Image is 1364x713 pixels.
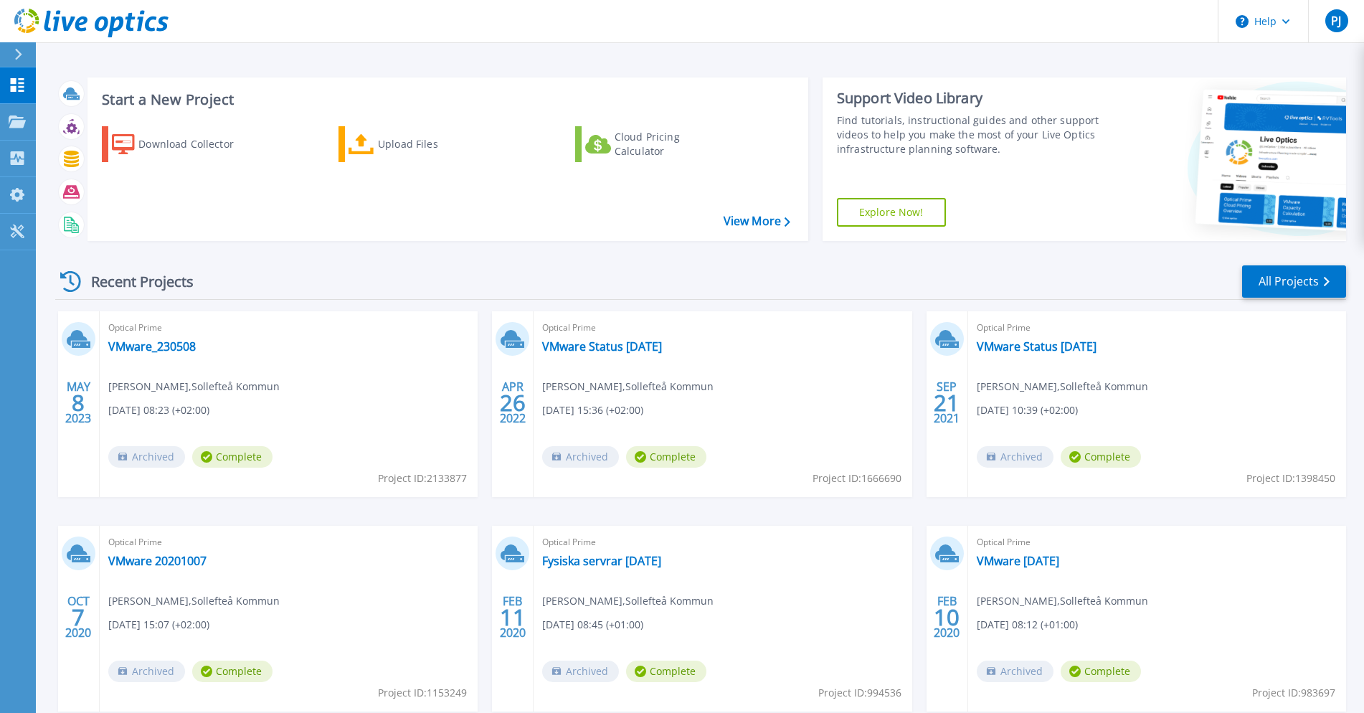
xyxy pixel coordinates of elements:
span: Project ID: 1398450 [1246,471,1335,486]
h3: Start a New Project [102,92,790,108]
div: Download Collector [138,130,253,159]
span: [DATE] 10:39 (+02:00) [977,402,1078,418]
span: Complete [626,661,706,682]
a: VMware 20201007 [108,554,207,568]
a: All Projects [1242,265,1346,298]
a: VMware_230508 [108,339,196,354]
span: Complete [192,446,273,468]
span: 8 [72,397,85,409]
a: Upload Files [338,126,498,162]
span: Optical Prime [977,534,1337,550]
div: Support Video Library [837,89,1104,108]
span: Archived [977,446,1053,468]
span: [PERSON_NAME] , Sollefteå Kommun [108,379,280,395]
span: 21 [934,397,960,409]
span: 11 [500,611,526,623]
span: Archived [977,661,1053,682]
span: Project ID: 983697 [1252,685,1335,701]
div: Upload Files [378,130,493,159]
span: Archived [542,446,619,468]
a: View More [724,214,790,228]
span: [DATE] 08:23 (+02:00) [108,402,209,418]
span: [PERSON_NAME] , Sollefteå Kommun [542,593,714,609]
div: MAY 2023 [65,377,92,429]
div: FEB 2020 [499,591,526,643]
span: [PERSON_NAME] , Sollefteå Kommun [108,593,280,609]
a: VMware [DATE] [977,554,1059,568]
span: Optical Prime [977,320,1337,336]
a: Explore Now! [837,198,946,227]
div: APR 2022 [499,377,526,429]
div: FEB 2020 [933,591,960,643]
span: Complete [192,661,273,682]
span: Archived [108,661,185,682]
span: 7 [72,611,85,623]
span: Complete [626,446,706,468]
span: Optical Prime [108,320,469,336]
div: OCT 2020 [65,591,92,643]
span: Archived [108,446,185,468]
span: Optical Prime [542,320,903,336]
span: [PERSON_NAME] , Sollefteå Kommun [542,379,714,395]
span: Complete [1061,446,1141,468]
span: [DATE] 15:36 (+02:00) [542,402,643,418]
span: [DATE] 08:12 (+01:00) [977,617,1078,633]
span: Archived [542,661,619,682]
span: Project ID: 2133877 [378,471,467,486]
span: [PERSON_NAME] , Sollefteå Kommun [977,593,1148,609]
span: [DATE] 15:07 (+02:00) [108,617,209,633]
a: Cloud Pricing Calculator [575,126,735,162]
div: Recent Projects [55,264,213,299]
a: Download Collector [102,126,262,162]
span: 26 [500,397,526,409]
a: VMware Status [DATE] [542,339,662,354]
span: PJ [1331,15,1341,27]
div: SEP 2021 [933,377,960,429]
span: Optical Prime [108,534,469,550]
span: Project ID: 1666690 [813,471,901,486]
span: [DATE] 08:45 (+01:00) [542,617,643,633]
span: Complete [1061,661,1141,682]
span: Project ID: 994536 [818,685,901,701]
div: Find tutorials, instructional guides and other support videos to help you make the most of your L... [837,113,1104,156]
span: Optical Prime [542,534,903,550]
span: Project ID: 1153249 [378,685,467,701]
span: [PERSON_NAME] , Sollefteå Kommun [977,379,1148,395]
a: Fysiska servrar [DATE] [542,554,661,568]
span: 10 [934,611,960,623]
a: VMware Status [DATE] [977,339,1097,354]
div: Cloud Pricing Calculator [615,130,729,159]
